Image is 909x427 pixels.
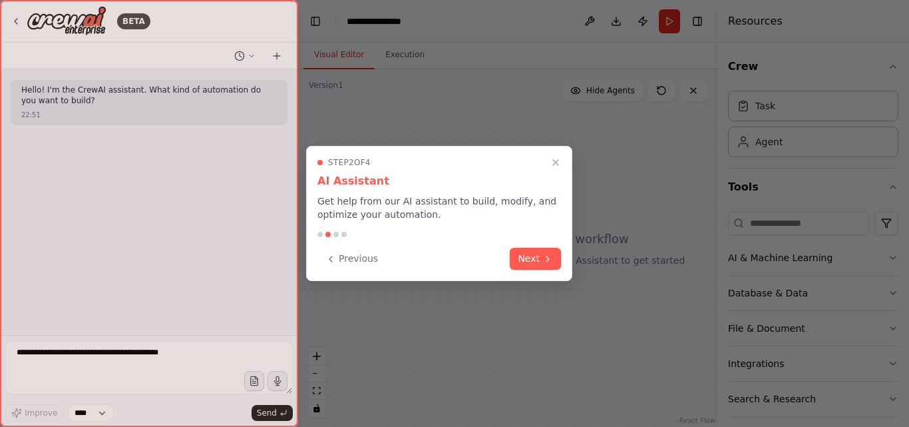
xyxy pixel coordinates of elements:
[328,157,371,168] span: Step 2 of 4
[306,12,325,31] button: Hide left sidebar
[548,155,564,171] button: Close walkthrough
[510,248,561,270] button: Next
[317,248,386,270] button: Previous
[317,195,561,221] p: Get help from our AI assistant to build, modify, and optimize your automation.
[317,173,561,189] h3: AI Assistant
